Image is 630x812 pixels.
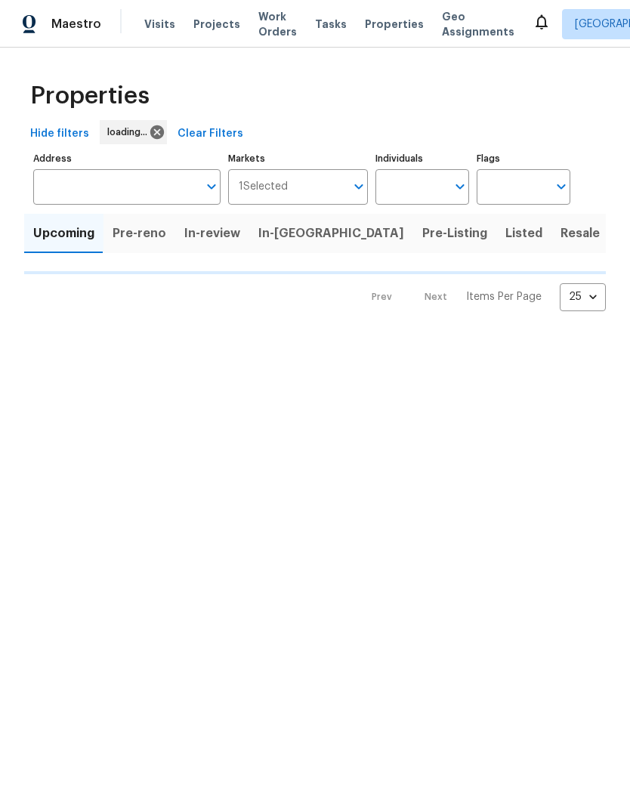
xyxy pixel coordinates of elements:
[178,125,243,144] span: Clear Filters
[24,120,95,148] button: Hide filters
[201,176,222,197] button: Open
[51,17,101,32] span: Maestro
[561,223,600,244] span: Resale
[258,9,297,39] span: Work Orders
[107,125,153,140] span: loading...
[365,17,424,32] span: Properties
[30,88,150,103] span: Properties
[551,176,572,197] button: Open
[315,19,347,29] span: Tasks
[466,289,542,304] p: Items Per Page
[144,17,175,32] span: Visits
[228,154,369,163] label: Markets
[375,154,469,163] label: Individuals
[449,176,471,197] button: Open
[184,223,240,244] span: In-review
[193,17,240,32] span: Projects
[560,277,606,316] div: 25
[113,223,166,244] span: Pre-reno
[357,283,606,311] nav: Pagination Navigation
[33,154,221,163] label: Address
[505,223,542,244] span: Listed
[100,120,167,144] div: loading...
[477,154,570,163] label: Flags
[239,181,288,193] span: 1 Selected
[30,125,89,144] span: Hide filters
[348,176,369,197] button: Open
[422,223,487,244] span: Pre-Listing
[171,120,249,148] button: Clear Filters
[33,223,94,244] span: Upcoming
[442,9,514,39] span: Geo Assignments
[258,223,404,244] span: In-[GEOGRAPHIC_DATA]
